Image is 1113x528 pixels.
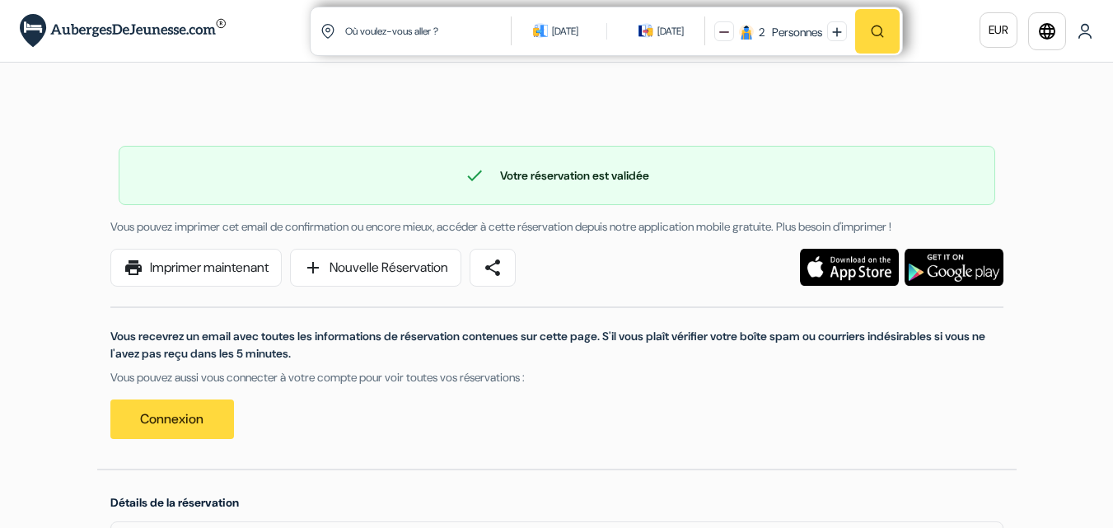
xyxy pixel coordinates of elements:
img: guest icon [739,25,754,40]
input: Ville, université ou logement [344,11,514,51]
img: location icon [320,24,335,39]
span: add [303,258,323,278]
span: Vous pouvez imprimer cet email de confirmation ou encore mieux, accéder à cette réservation depui... [110,219,891,234]
p: Vous recevrez un email avec toutes les informations de réservation contenues sur cette page. S'il... [110,328,1003,362]
a: share [470,249,516,287]
a: printImprimer maintenant [110,249,282,287]
span: print [124,258,143,278]
div: [DATE] [657,23,684,40]
i: language [1037,21,1057,41]
img: Téléchargez l'application gratuite [800,249,899,286]
img: calendarIcon icon [638,23,653,38]
a: addNouvelle Réservation [290,249,461,287]
img: minus [719,27,729,37]
img: AubergesDeJeunesse.com [20,14,226,48]
div: 2 [759,24,765,41]
div: Personnes [767,24,822,41]
span: share [483,258,503,278]
img: plus [832,27,842,37]
img: calendarIcon icon [533,23,548,38]
p: Vous pouvez aussi vous connecter à votre compte pour voir toutes vos réservations : [110,369,1003,386]
div: Votre réservation est validée [119,166,994,185]
span: check [465,166,484,185]
a: language [1028,12,1066,50]
a: EUR [980,12,1017,48]
img: User Icon [1077,23,1093,40]
span: Détails de la réservation [110,495,239,510]
a: Connexion [110,400,234,439]
img: Téléchargez l'application gratuite [905,249,1003,286]
div: [DATE] [552,23,578,40]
